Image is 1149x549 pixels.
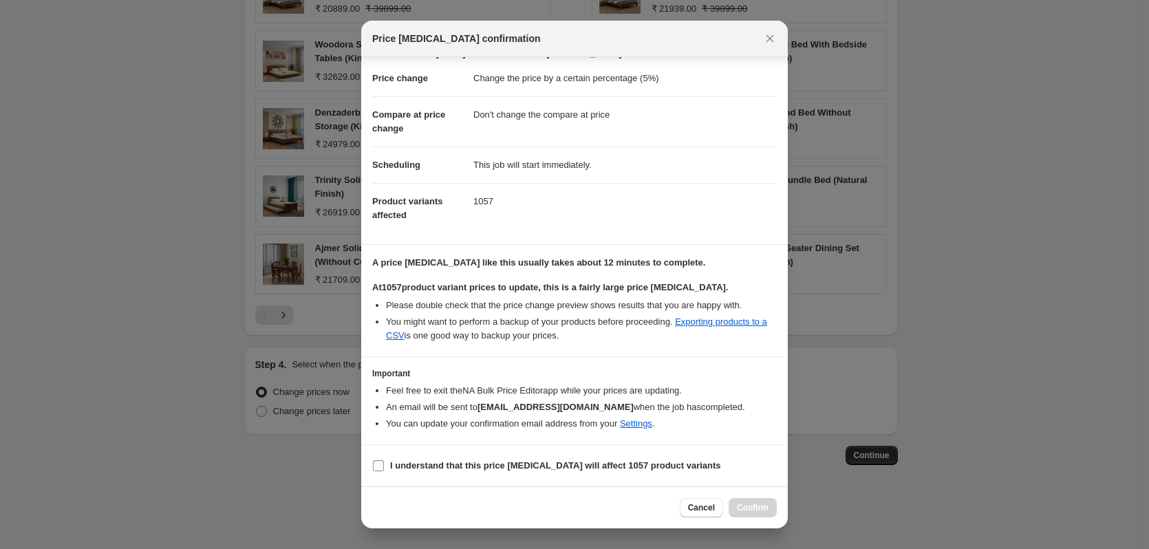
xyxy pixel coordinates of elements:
[760,29,780,48] button: Close
[372,368,777,379] h3: Important
[620,418,652,429] a: Settings
[386,400,777,414] li: An email will be sent to when the job has completed .
[372,196,443,220] span: Product variants affected
[477,402,634,412] b: [EMAIL_ADDRESS][DOMAIN_NAME]
[372,73,428,83] span: Price change
[372,257,705,268] b: A price [MEDICAL_DATA] like this usually takes about 12 minutes to complete.
[390,460,721,471] b: I understand that this price [MEDICAL_DATA] will affect 1057 product variants
[473,61,777,96] dd: Change the price by a certain percentage (5%)
[473,183,777,219] dd: 1057
[386,417,777,431] li: You can update your confirmation email address from your .
[688,502,715,513] span: Cancel
[386,384,777,398] li: Feel free to exit the NA Bulk Price Editor app while your prices are updating.
[473,96,777,133] dd: Don't change the compare at price
[386,299,777,312] li: Please double check that the price change preview shows results that you are happy with.
[386,316,767,341] a: Exporting products to a CSV
[372,109,445,133] span: Compare at price change
[372,32,541,45] span: Price [MEDICAL_DATA] confirmation
[372,160,420,170] span: Scheduling
[386,315,777,343] li: You might want to perform a backup of your products before proceeding. is one good way to backup ...
[372,282,728,292] b: At 1057 product variant prices to update, this is a fairly large price [MEDICAL_DATA].
[680,498,723,517] button: Cancel
[473,147,777,183] dd: This job will start immediately.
